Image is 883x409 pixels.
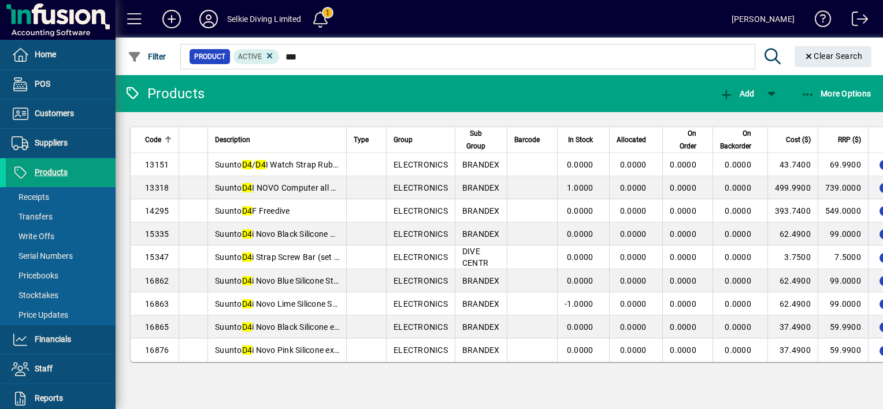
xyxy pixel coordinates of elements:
[215,183,358,192] span: Suunto I NOVO Computer all colours
[670,322,696,332] span: 0.0000
[670,252,696,262] span: 0.0000
[670,127,707,153] div: On Order
[462,299,500,308] span: BRANDEX
[190,9,227,29] button: Profile
[145,133,161,146] span: Code
[767,292,818,315] td: 62.4900
[12,212,53,221] span: Transfers
[394,299,448,308] span: ELECTRONICS
[12,310,68,319] span: Price Updates
[145,160,169,169] span: 13151
[818,153,868,176] td: 69.9900
[567,276,593,285] span: 0.0000
[725,160,751,169] span: 0.0000
[394,345,448,355] span: ELECTRONICS
[732,10,795,28] div: [PERSON_NAME]
[617,133,646,146] span: Allocated
[818,339,868,362] td: 59.9900
[6,99,116,128] a: Customers
[238,53,262,61] span: Active
[567,252,593,262] span: 0.0000
[6,266,116,285] a: Pricebooks
[12,271,58,280] span: Pricebooks
[567,160,593,169] span: 0.0000
[12,192,49,202] span: Receipts
[725,299,751,308] span: 0.0000
[145,322,169,332] span: 16865
[35,364,53,373] span: Staff
[12,232,54,241] span: Write Offs
[514,133,550,146] div: Barcode
[35,79,50,88] span: POS
[242,276,253,285] em: D4
[354,133,369,146] span: Type
[725,206,751,215] span: 0.0000
[568,133,593,146] span: In Stock
[838,133,861,146] span: RRP ($)
[719,89,754,98] span: Add
[6,207,116,226] a: Transfers
[6,246,116,266] a: Serial Numbers
[194,51,225,62] span: Product
[720,127,762,153] div: On Backorder
[145,252,169,262] span: 15347
[620,252,647,262] span: 0.0000
[565,133,604,146] div: In Stock
[767,339,818,362] td: 37.4900
[215,299,348,308] span: Suunto i Novo Lime Silicone Strap
[801,89,871,98] span: More Options
[514,133,540,146] span: Barcode
[818,246,868,269] td: 7.5000
[767,246,818,269] td: 3.7500
[725,229,751,239] span: 0.0000
[215,206,290,215] span: Suunto F Freedive
[620,206,647,215] span: 0.0000
[798,83,874,104] button: More Options
[242,252,253,262] em: D4
[462,322,500,332] span: BRANDEX
[567,229,593,239] span: 0.0000
[818,315,868,339] td: 59.9900
[124,84,205,103] div: Products
[818,199,868,222] td: 549.0000
[6,325,116,354] a: Financials
[795,46,872,67] button: Clear
[767,153,818,176] td: 43.7400
[620,345,647,355] span: 0.0000
[620,322,647,332] span: 0.0000
[354,133,379,146] div: Type
[242,183,253,192] em: D4
[35,168,68,177] span: Products
[6,226,116,246] a: Write Offs
[12,251,73,261] span: Serial Numbers
[462,160,500,169] span: BRANDEX
[153,9,190,29] button: Add
[670,345,696,355] span: 0.0000
[670,160,696,169] span: 0.0000
[567,183,593,192] span: 1.0000
[786,133,811,146] span: Cost ($)
[242,322,253,332] em: D4
[394,229,448,239] span: ELECTRONICS
[242,345,253,355] em: D4
[462,247,488,267] span: DIVE CENTR
[717,83,757,104] button: Add
[242,206,253,215] em: D4
[128,52,166,61] span: Filter
[215,276,346,285] span: Suunto i Novo Blue Silicone Strap
[145,299,169,308] span: 16863
[6,355,116,384] a: Staff
[6,187,116,207] a: Receipts
[670,127,696,153] span: On Order
[620,276,647,285] span: 0.0000
[767,222,818,246] td: 62.4900
[725,345,751,355] span: 0.0000
[35,50,56,59] span: Home
[725,183,751,192] span: 0.0000
[35,393,63,403] span: Reports
[462,183,500,192] span: BRANDEX
[215,133,339,146] div: Description
[394,206,448,215] span: ELECTRONICS
[227,10,302,28] div: Selkie Diving Limited
[818,269,868,292] td: 99.0000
